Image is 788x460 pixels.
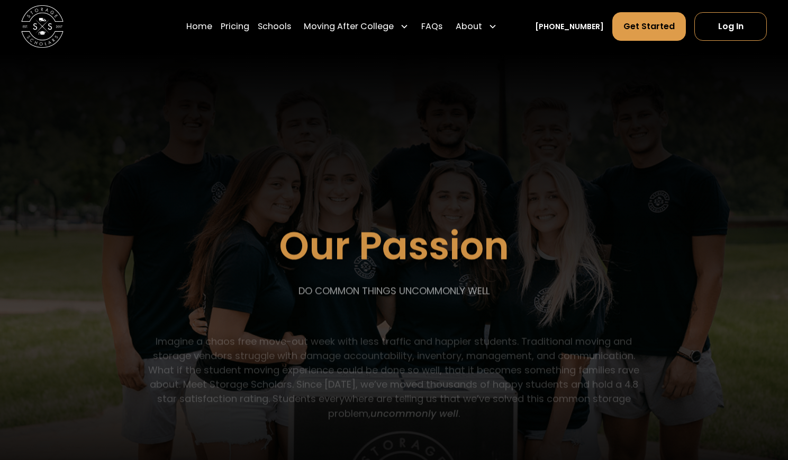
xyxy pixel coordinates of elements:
[304,20,394,33] div: Moving After College
[612,12,686,41] a: Get Started
[456,20,482,33] div: About
[279,225,509,267] h1: Our Passion
[300,12,413,41] div: Moving After College
[694,12,767,41] a: Log In
[258,12,291,41] a: Schools
[421,12,442,41] a: FAQs
[370,406,458,420] em: uncommonly well
[139,334,649,420] p: Imagine a chaos free move-out week with less traffic and happier students. Traditional moving and...
[298,284,490,298] p: DO COMMON THINGS UNCOMMONLY WELL
[186,12,212,41] a: Home
[535,21,604,32] a: [PHONE_NUMBER]
[451,12,501,41] div: About
[221,12,249,41] a: Pricing
[21,5,64,48] img: Storage Scholars main logo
